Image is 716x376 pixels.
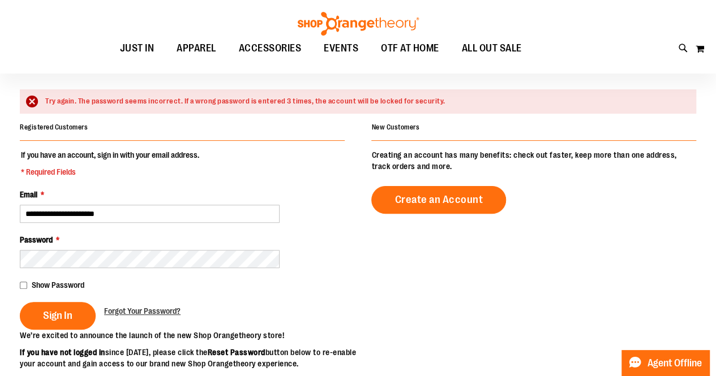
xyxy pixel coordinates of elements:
[20,149,200,178] legend: If you have an account, sign in with your email address.
[381,36,439,61] span: OTF AT HOME
[371,149,696,172] p: Creating an account has many benefits: check out faster, keep more than one address, track orders...
[296,12,421,36] img: Shop Orangetheory
[371,123,419,131] strong: New Customers
[395,193,483,206] span: Create an Account
[43,309,72,322] span: Sign In
[32,280,84,289] span: Show Password
[177,36,216,61] span: APPAREL
[20,348,105,357] strong: If you have not logged in
[208,348,265,357] strong: Reset Password
[20,302,96,330] button: Sign In
[621,350,709,376] button: Agent Offline
[20,235,53,244] span: Password
[20,190,37,199] span: Email
[21,166,199,178] span: * Required Fields
[239,36,302,61] span: ACCESSORIES
[104,306,181,316] span: Forgot Your Password?
[462,36,522,61] span: ALL OUT SALE
[20,347,358,369] p: since [DATE], please click the button below to re-enable your account and gain access to our bran...
[20,123,88,131] strong: Registered Customers
[371,186,506,214] a: Create an Account
[45,96,685,107] div: Try again. The password seems incorrect. If a wrong password is entered 3 times, the account will...
[20,330,358,341] p: We’re excited to announce the launch of the new Shop Orangetheory store!
[120,36,155,61] span: JUST IN
[324,36,358,61] span: EVENTS
[648,358,702,369] span: Agent Offline
[104,305,181,317] a: Forgot Your Password?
